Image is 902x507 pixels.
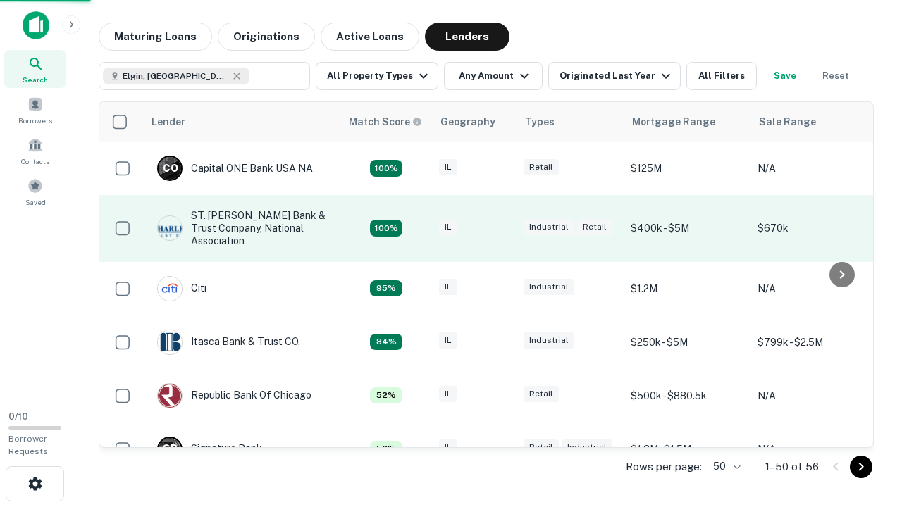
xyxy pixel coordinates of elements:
div: Capitalize uses an advanced AI algorithm to match your search with the best lender. The match sco... [370,160,402,177]
img: picture [158,330,182,354]
span: Borrowers [18,115,52,126]
div: Retail [524,386,559,402]
button: All Filters [686,62,757,90]
td: $500k - $880.5k [624,369,750,423]
div: 50 [708,456,743,477]
div: Capitalize uses an advanced AI algorithm to match your search with the best lender. The match sco... [370,280,402,297]
button: Go to next page [850,456,872,478]
button: Active Loans [321,23,419,51]
div: Capitalize uses an advanced AI algorithm to match your search with the best lender. The match sco... [349,114,422,130]
div: Republic Bank Of Chicago [157,383,311,408]
div: Citi [157,276,206,301]
div: Types [525,113,555,130]
p: 1–50 of 56 [765,458,819,475]
td: $670k [750,195,877,262]
a: Contacts [4,132,66,170]
div: Industrial [524,332,574,349]
p: S B [163,442,177,456]
td: $250k - $5M [624,315,750,369]
td: N/A [750,142,877,195]
span: Borrower Requests [8,434,48,456]
a: Search [4,50,66,88]
th: Lender [143,102,340,142]
div: Originated Last Year [560,68,674,84]
button: Originated Last Year [548,62,681,90]
iframe: Chat Widget [832,394,902,462]
td: N/A [750,262,877,315]
th: Capitalize uses an advanced AI algorithm to match your search with the best lender. The match sco... [340,102,432,142]
div: ST. [PERSON_NAME] Bank & Trust Company, National Association [157,209,326,248]
th: Types [517,102,624,142]
div: Lender [152,113,185,130]
img: picture [158,277,182,301]
div: IL [439,159,457,175]
th: Mortgage Range [624,102,750,142]
span: 0 / 10 [8,411,28,422]
div: Industrial [524,219,574,235]
th: Geography [432,102,517,142]
img: picture [158,384,182,408]
p: Rows per page: [626,458,702,475]
img: picture [158,216,182,240]
p: C O [163,161,178,176]
div: Capitalize uses an advanced AI algorithm to match your search with the best lender. The match sco... [370,220,402,237]
button: Save your search to get updates of matches that match your search criteria. [762,62,808,90]
div: Retail [524,439,559,456]
div: Mortgage Range [632,113,715,130]
a: Borrowers [4,91,66,129]
div: IL [439,279,457,295]
h6: Match Score [349,114,419,130]
button: Lenders [425,23,509,51]
div: IL [439,332,457,349]
th: Sale Range [750,102,877,142]
button: Maturing Loans [99,23,212,51]
div: Retail [577,219,612,235]
td: $799k - $2.5M [750,315,877,369]
button: Any Amount [444,62,543,90]
div: IL [439,386,457,402]
div: IL [439,219,457,235]
span: Saved [25,196,46,208]
button: Reset [813,62,858,90]
td: N/A [750,369,877,423]
div: IL [439,439,457,456]
div: Capitalize uses an advanced AI algorithm to match your search with the best lender. The match sco... [370,387,402,404]
div: Industrial [562,439,612,456]
img: capitalize-icon.png [23,11,49,39]
div: Itasca Bank & Trust CO. [157,330,300,355]
div: Capitalize uses an advanced AI algorithm to match your search with the best lender. The match sco... [370,441,402,458]
a: Saved [4,173,66,211]
td: $125M [624,142,750,195]
div: Signature Bank [157,437,262,462]
td: $1.2M [624,262,750,315]
span: Contacts [21,156,49,167]
td: $1.3M - $1.5M [624,423,750,476]
div: Capital ONE Bank USA NA [157,156,313,181]
button: All Property Types [316,62,438,90]
div: Industrial [524,279,574,295]
div: Retail [524,159,559,175]
span: Elgin, [GEOGRAPHIC_DATA], [GEOGRAPHIC_DATA] [123,70,228,82]
div: Capitalize uses an advanced AI algorithm to match your search with the best lender. The match sco... [370,334,402,351]
td: N/A [750,423,877,476]
div: Sale Range [759,113,816,130]
div: Geography [440,113,495,130]
span: Search [23,74,48,85]
button: Originations [218,23,315,51]
td: $400k - $5M [624,195,750,262]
